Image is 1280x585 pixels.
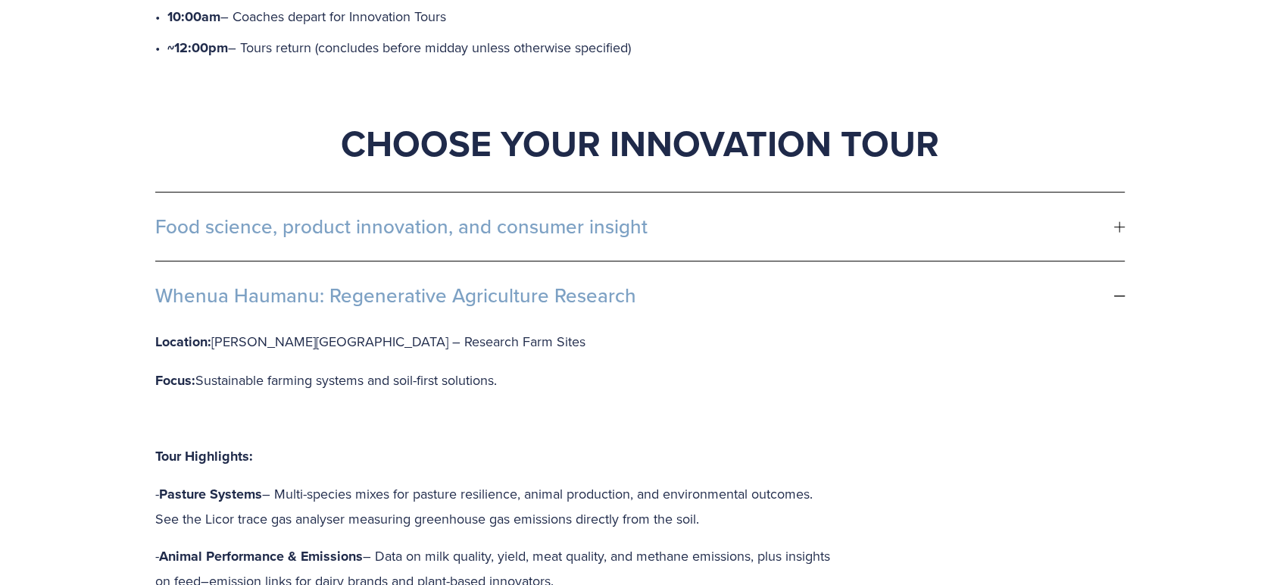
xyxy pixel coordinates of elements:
[155,368,834,393] p: Sustainable farming systems and soil-first solutions.
[159,484,262,504] strong: Pasture Systems
[155,446,253,466] strong: Tour Highlights:
[155,192,1125,261] button: Food science, product innovation, and consumer insight
[167,36,1125,61] p: – Tours return (concludes before midday unless otherwise specified)
[155,120,1125,166] h1: Choose Your Innovation Tour
[155,284,1114,307] span: Whenua Haumanu: Regenerative Agriculture Research
[155,371,195,390] strong: Focus:
[155,482,834,530] p: - – Multi-species mixes for pasture resilience, animal production, and environmental outcomes. Se...
[155,261,1125,330] button: Whenua Haumanu: Regenerative Agriculture Research
[155,215,1114,238] span: Food science, product innovation, and consumer insight
[167,38,228,58] strong: ~12:00pm
[155,330,834,355] p: [PERSON_NAME][GEOGRAPHIC_DATA] – Research Farm Sites
[155,332,211,352] strong: Location:
[159,546,363,566] strong: Animal Performance & Emissions
[167,5,1125,30] p: – Coaches depart for Innovation Tours
[167,7,220,27] strong: 10:00am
